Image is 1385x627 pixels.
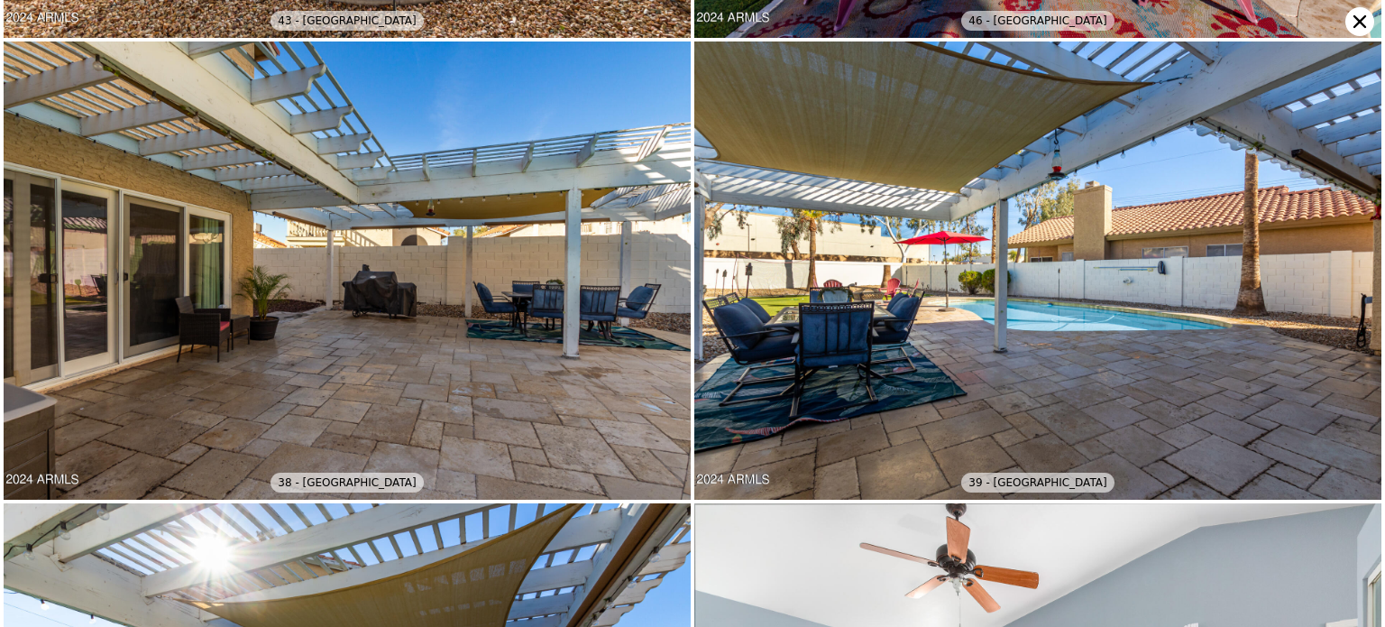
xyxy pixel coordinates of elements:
[694,41,1381,500] img: 39 - Woodland
[271,11,423,31] div: 43 - [GEOGRAPHIC_DATA]
[4,41,691,500] img: 38 - Woodland
[961,11,1114,31] div: 46 - [GEOGRAPHIC_DATA]
[271,473,423,493] div: 38 - [GEOGRAPHIC_DATA]
[961,473,1114,493] div: 39 - [GEOGRAPHIC_DATA]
